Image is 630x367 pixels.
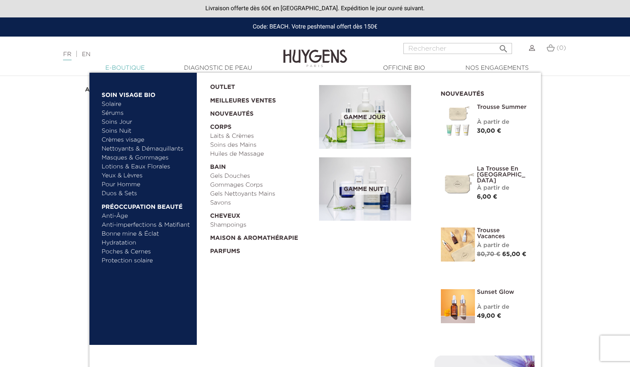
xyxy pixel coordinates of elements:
[477,194,498,200] span: 6,00 €
[210,119,313,132] a: Corps
[342,184,385,195] span: Gamme nuit
[441,289,475,323] img: Sunset glow- un teint éclatant
[102,212,191,221] a: Anti-Âge
[477,228,528,239] a: Trousse Vacances
[455,64,540,73] a: Nos engagements
[63,51,71,60] a: FR
[210,105,313,119] a: Nouveautés
[319,85,428,149] a: Gamme jour
[498,41,509,51] i: 
[210,208,313,221] a: Cheveux
[210,92,305,105] a: Meilleures Ventes
[102,180,191,189] a: Pour Homme
[102,136,191,145] a: Crèmes visage
[59,49,256,60] div: |
[319,157,428,221] a: Gamme nuit
[210,150,313,159] a: Huiles de Massage
[102,256,191,265] a: Protection solaire
[175,64,261,73] a: Diagnostic de peau
[477,166,528,184] a: La Trousse en [GEOGRAPHIC_DATA]
[210,181,313,190] a: Gommages Corps
[102,100,191,109] a: Solaire
[102,154,191,162] a: Masques & Gommages
[210,132,313,141] a: Laits & Crèmes
[319,157,411,221] img: routine_nuit_banner.jpg
[88,254,201,267] label: Message
[283,36,347,68] img: Huygens
[441,228,475,262] img: La Trousse vacances
[85,87,107,93] strong: Accueil
[496,40,511,52] button: 
[557,45,566,51] span: (0)
[210,199,313,208] a: Savons
[88,187,201,200] label: Sujet
[362,64,447,73] a: Officine Bio
[102,248,191,256] a: Poches & Cernes
[210,243,313,256] a: Parfums
[102,171,191,180] a: Yeux & Lèvres
[82,51,90,57] a: EN
[102,118,191,127] a: Soins Jour
[102,162,191,171] a: Lotions & Eaux Florales
[210,230,313,243] a: Maison & Aromathérapie
[85,86,109,93] a: Accueil
[210,141,313,150] a: Soins des Mains
[83,64,168,73] a: E-Boutique
[102,239,191,248] a: Hydratation
[441,88,528,98] h2: Nouveautés
[102,221,191,230] a: Anti-imperfections & Matifiant
[88,232,201,245] label: Document joint
[477,251,501,257] span: 80,70 €
[102,230,191,239] a: Bonne mine & Éclat
[319,85,411,149] img: routine_jour_banner.jpg
[210,159,313,172] a: Bain
[210,221,313,230] a: Shampoings
[477,313,501,319] span: 49,00 €
[102,127,183,136] a: Soins Nuit
[441,166,475,200] img: La Trousse en Coton
[102,198,191,212] a: Préoccupation beauté
[102,145,191,154] a: Nettoyants & Démaquillants
[477,104,528,110] a: Trousse Summer
[403,43,512,54] input: Rechercher
[477,303,528,312] div: À partir de
[477,241,528,250] div: À partir de
[210,172,313,181] a: Gels Douches
[210,190,313,199] a: Gels Nettoyants Mains
[441,104,475,138] img: Trousse Summer
[88,210,201,223] label: Adresse e-mail
[102,109,191,118] a: Sérums
[477,118,528,127] div: À partir de
[102,189,191,198] a: Duos & Sets
[342,112,388,123] span: Gamme jour
[477,289,528,295] a: Sunset Glow
[102,86,191,100] a: Soin Visage Bio
[477,184,528,193] div: À partir de
[477,128,501,134] span: 30,00 €
[502,251,526,257] span: 65,00 €
[210,79,305,92] a: OUTLET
